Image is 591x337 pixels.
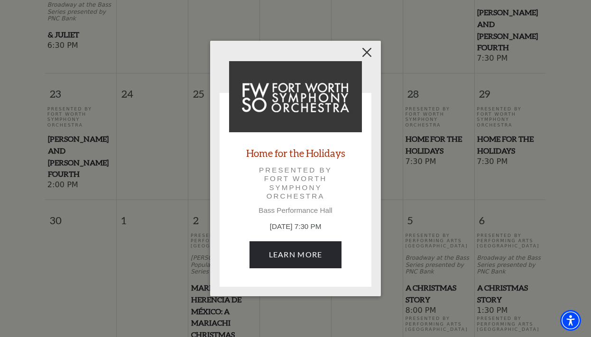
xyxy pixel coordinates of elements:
[560,310,581,331] div: Accessibility Menu
[246,146,345,159] a: Home for the Holidays
[229,221,362,232] p: [DATE] 7:30 PM
[249,241,342,268] a: November 28, 7:30 PM Learn More
[229,206,362,215] p: Bass Performance Hall
[242,166,349,200] p: Presented by Fort Worth Symphony Orchestra
[358,44,376,62] button: Close
[229,61,362,132] img: Home for the Holidays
